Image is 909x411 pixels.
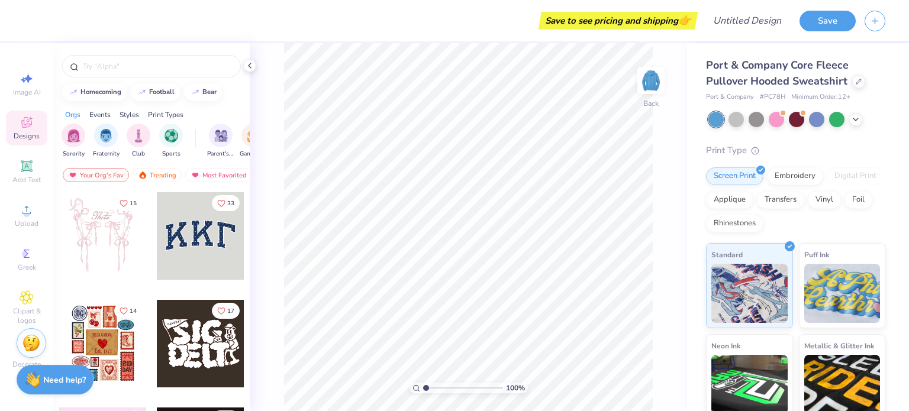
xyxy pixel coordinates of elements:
div: filter for Sports [159,124,183,158]
div: Foil [844,191,872,209]
button: filter button [93,124,120,158]
span: Designs [14,131,40,141]
span: 17 [227,308,234,314]
div: football [149,89,175,95]
button: filter button [240,124,267,158]
span: Game Day [240,150,267,158]
span: Parent's Weekend [207,150,234,158]
span: Minimum Order: 12 + [791,92,850,102]
img: Parent's Weekend Image [214,129,228,143]
img: most_fav.gif [68,171,78,179]
img: Standard [711,264,788,323]
div: Orgs [65,109,80,120]
input: Untitled Design [704,9,791,33]
span: 33 [227,200,234,206]
span: Port & Company Core Fleece Pullover Hooded Sweatshirt [706,58,849,88]
span: Upload [15,219,38,228]
div: filter for Parent's Weekend [207,124,234,158]
span: Sorority [63,150,85,158]
span: 100 % [506,383,525,393]
button: Like [212,195,240,211]
div: filter for Game Day [240,124,267,158]
span: Club [132,150,145,158]
span: Port & Company [706,92,754,102]
img: Back [639,69,663,92]
button: filter button [159,124,183,158]
span: Greek [18,263,36,272]
button: football [131,83,180,101]
button: filter button [127,124,150,158]
input: Try "Alpha" [82,60,233,72]
span: Clipart & logos [6,306,47,325]
button: Like [114,195,142,211]
div: Embroidery [767,167,823,185]
div: Your Org's Fav [63,168,129,182]
div: bear [202,89,217,95]
span: Standard [711,248,743,261]
button: Save [800,11,856,31]
div: Digital Print [827,167,884,185]
img: most_fav.gif [191,171,200,179]
img: Club Image [132,129,145,143]
img: trend_line.gif [191,89,200,96]
span: Neon Ink [711,339,740,352]
img: trend_line.gif [69,89,78,96]
span: Puff Ink [804,248,829,261]
span: # PC78H [760,92,785,102]
div: Events [89,109,111,120]
div: Styles [120,109,139,120]
div: filter for Fraternity [93,124,120,158]
button: Like [114,303,142,319]
div: Screen Print [706,167,763,185]
div: Trending [133,168,182,182]
div: Most Favorited [185,168,252,182]
img: Sports Image [165,129,178,143]
img: trend_line.gif [137,89,147,96]
span: 15 [130,200,137,206]
img: Game Day Image [247,129,260,143]
button: homecoming [62,83,127,101]
span: Fraternity [93,150,120,158]
img: Puff Ink [804,264,881,323]
span: Image AI [13,88,41,97]
button: filter button [207,124,234,158]
div: Print Types [148,109,183,120]
div: Print Type [706,144,885,157]
div: Transfers [757,191,804,209]
span: Metallic & Glitter Ink [804,339,874,352]
div: Save to see pricing and shipping [541,12,695,30]
button: filter button [62,124,85,158]
img: Sorority Image [67,129,80,143]
div: filter for Club [127,124,150,158]
div: homecoming [80,89,121,95]
div: filter for Sorority [62,124,85,158]
div: Vinyl [808,191,841,209]
div: Applique [706,191,753,209]
span: 👉 [678,13,691,27]
strong: Need help? [43,374,86,386]
button: Like [212,303,240,319]
span: Add Text [12,175,41,185]
span: Sports [162,150,180,158]
span: Decorate [12,360,41,369]
img: trending.gif [138,171,147,179]
div: Back [643,98,659,109]
span: 14 [130,308,137,314]
button: bear [184,83,222,101]
img: Fraternity Image [99,129,112,143]
div: Rhinestones [706,215,763,232]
